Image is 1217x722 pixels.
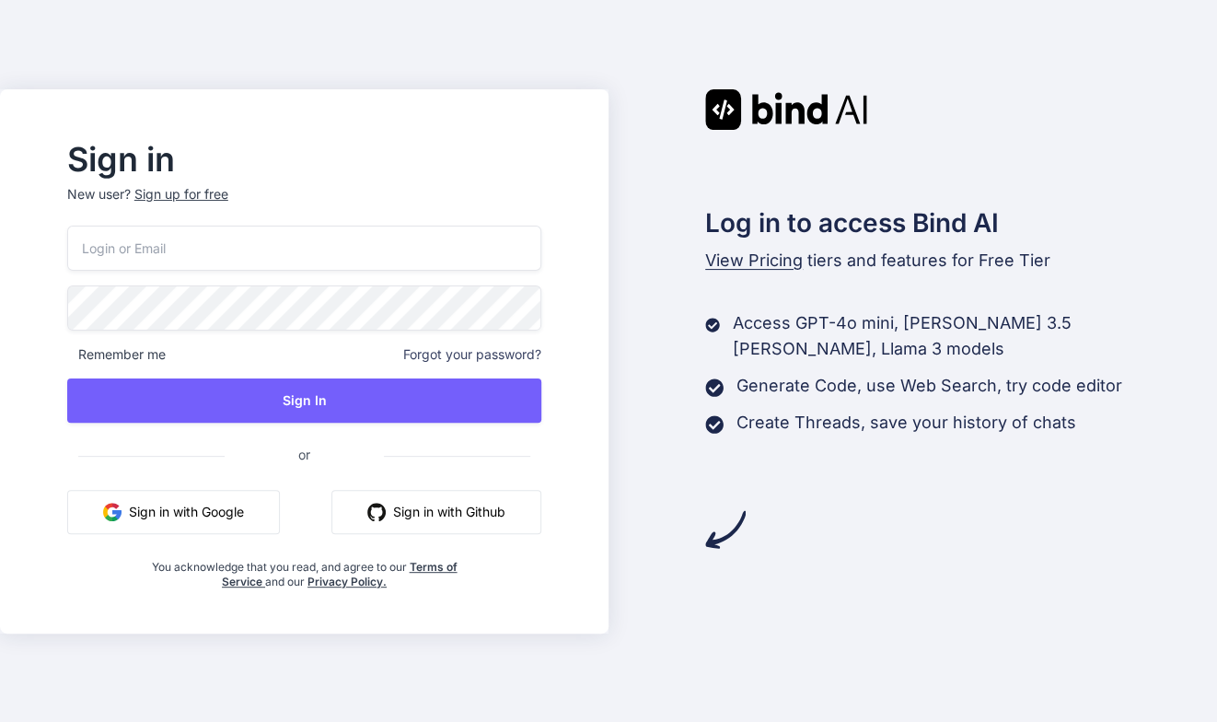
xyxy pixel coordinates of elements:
p: New user? [67,185,541,226]
img: google [103,503,122,521]
h2: Sign in [67,145,541,174]
p: Create Threads, save your history of chats [736,410,1076,436]
input: Login or Email [67,226,541,271]
span: Forgot your password? [403,345,541,364]
div: You acknowledge that you read, and agree to our and our [146,549,463,589]
a: Privacy Policy. [307,575,387,588]
img: github [367,503,386,521]
button: Sign in with Github [331,490,541,534]
span: or [225,432,384,477]
a: Terms of Service [222,560,458,588]
p: Generate Code, use Web Search, try code editor [736,373,1122,399]
p: Access GPT-4o mini, [PERSON_NAME] 3.5 [PERSON_NAME], Llama 3 models [733,310,1217,362]
span: Remember me [67,345,166,364]
p: tiers and features for Free Tier [705,248,1217,274]
button: Sign in with Google [67,490,280,534]
span: View Pricing [705,250,803,270]
button: Sign In [67,378,541,423]
img: arrow [705,509,746,550]
h2: Log in to access Bind AI [705,204,1217,242]
div: Sign up for free [134,185,228,204]
img: Bind AI logo [705,89,867,130]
